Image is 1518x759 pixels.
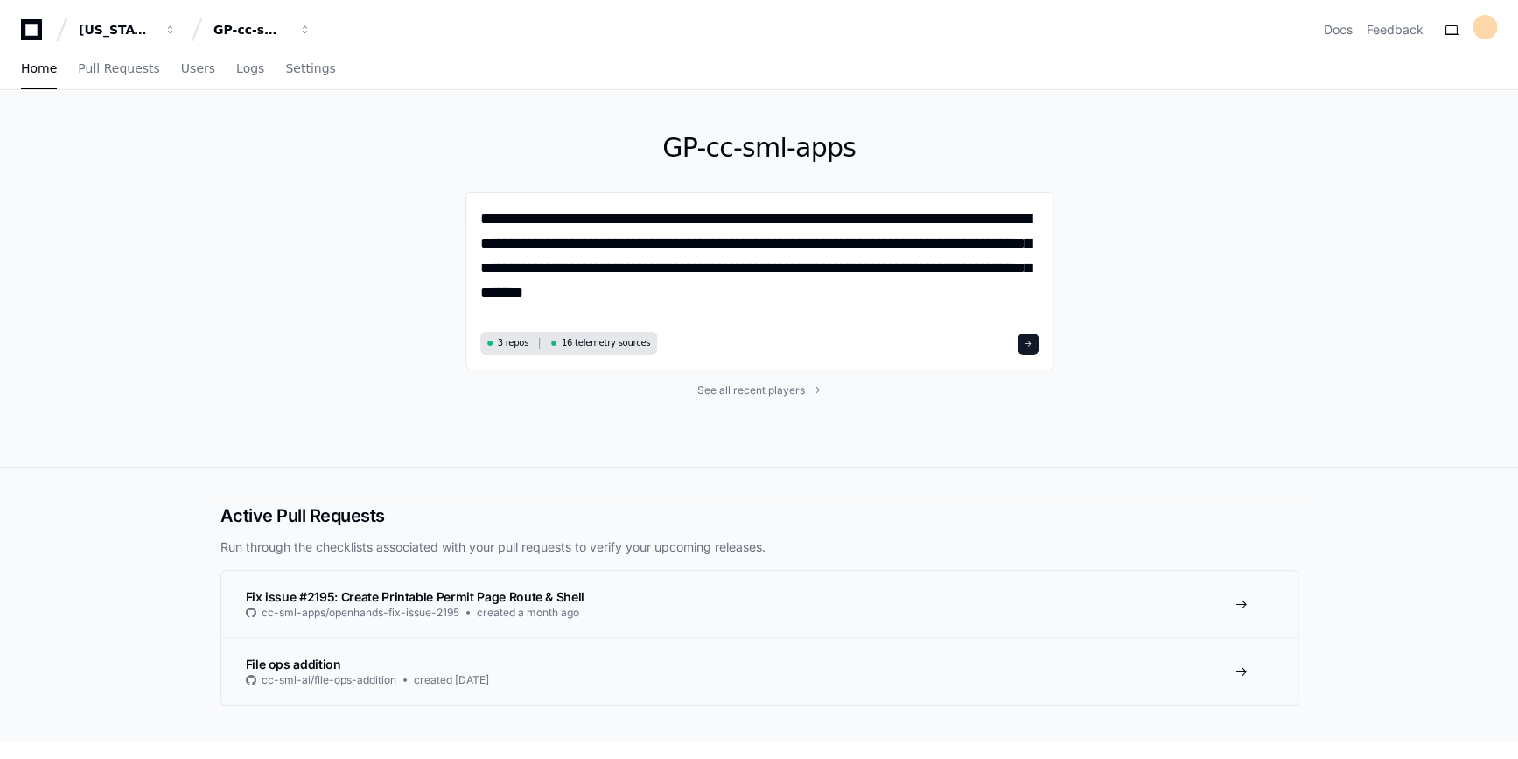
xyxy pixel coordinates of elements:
[498,336,529,349] span: 3 repos
[414,673,489,687] span: created [DATE]
[262,606,459,620] span: cc-sml-apps/openhands-fix-issue-2195
[181,63,215,74] span: Users
[78,63,159,74] span: Pull Requests
[1367,21,1424,39] button: Feedback
[206,14,318,46] button: GP-cc-sml-apps
[697,383,805,397] span: See all recent players
[562,336,650,349] span: 16 telemetry sources
[236,63,264,74] span: Logs
[72,14,184,46] button: [US_STATE] Pacific
[1324,21,1353,39] a: Docs
[79,21,154,39] div: [US_STATE] Pacific
[236,49,264,89] a: Logs
[246,589,584,604] span: Fix issue #2195: Create Printable Permit Page Route & Shell
[285,63,335,74] span: Settings
[221,637,1298,705] a: File ops additioncc-sml-ai/file-ops-additioncreated [DATE]
[21,63,57,74] span: Home
[213,21,289,39] div: GP-cc-sml-apps
[246,657,341,671] span: File ops addition
[21,49,57,89] a: Home
[477,606,579,620] span: created a month ago
[220,503,1298,528] h2: Active Pull Requests
[181,49,215,89] a: Users
[465,383,1053,397] a: See all recent players
[262,673,396,687] span: cc-sml-ai/file-ops-addition
[78,49,159,89] a: Pull Requests
[465,132,1053,164] h1: GP-cc-sml-apps
[285,49,335,89] a: Settings
[220,538,1298,556] p: Run through the checklists associated with your pull requests to verify your upcoming releases.
[221,571,1298,637] a: Fix issue #2195: Create Printable Permit Page Route & Shellcc-sml-apps/openhands-fix-issue-2195cr...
